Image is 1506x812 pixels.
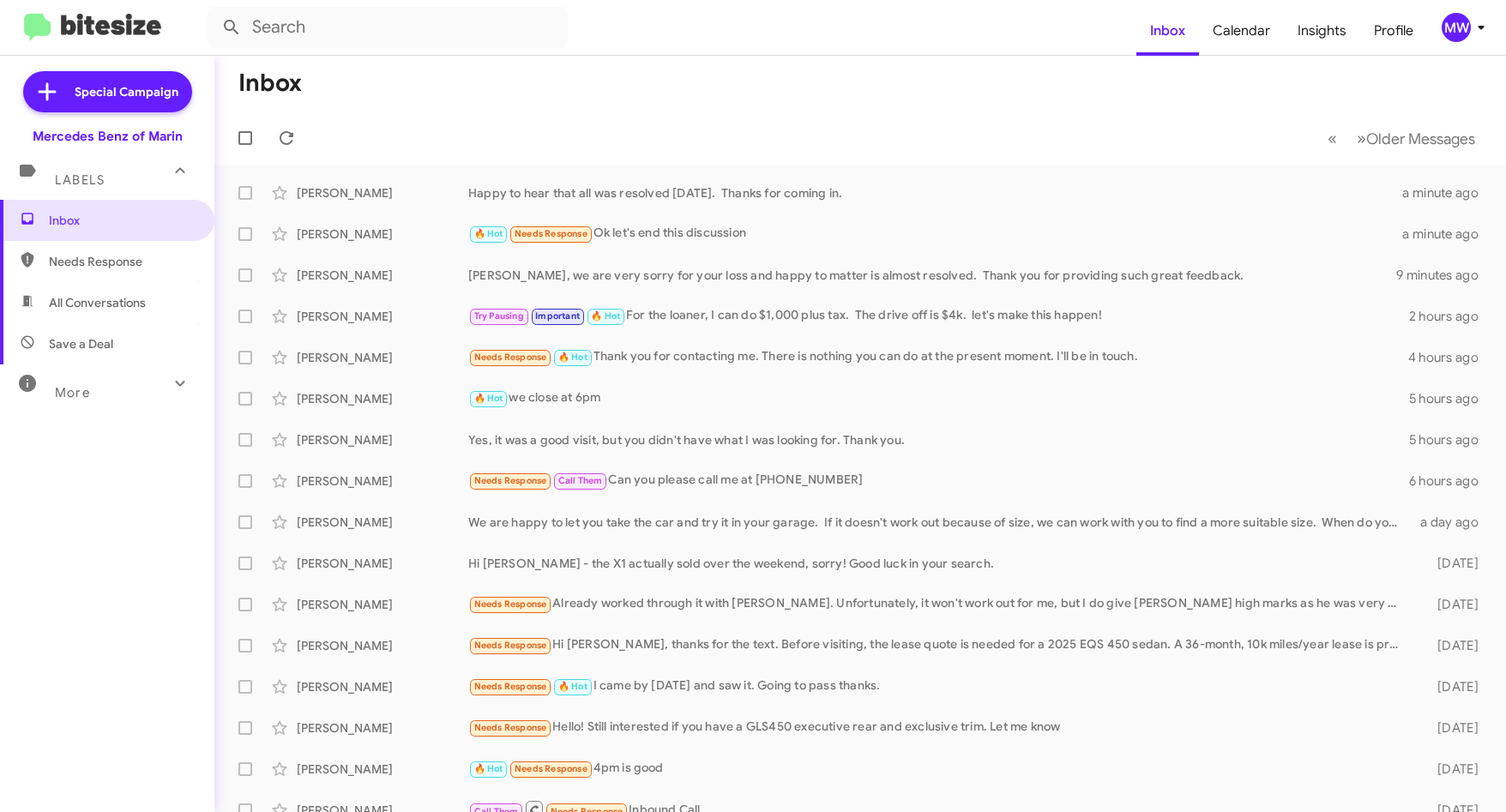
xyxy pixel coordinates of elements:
[1409,308,1492,325] div: 2 hours ago
[474,722,547,733] span: Needs Response
[49,294,146,311] span: All Conversations
[208,7,568,48] input: Search
[474,228,503,239] span: 🔥 Hot
[1357,128,1366,149] span: »
[558,475,603,486] span: Call Them
[297,431,468,448] div: [PERSON_NAME]
[297,637,468,654] div: [PERSON_NAME]
[1402,184,1492,201] div: a minute ago
[515,228,587,239] span: Needs Response
[297,308,468,325] div: [PERSON_NAME]
[1346,121,1485,156] button: Next
[33,128,183,145] div: Mercedes Benz of Marin
[49,253,195,270] span: Needs Response
[474,475,547,486] span: Needs Response
[1413,678,1492,695] div: [DATE]
[23,71,192,112] a: Special Campaign
[474,352,547,363] span: Needs Response
[297,226,468,243] div: [PERSON_NAME]
[1413,596,1492,613] div: [DATE]
[535,310,580,322] span: Important
[468,594,1413,614] div: Already worked through it with [PERSON_NAME]. Unfortunately, it won't work out for me, but I do g...
[1409,472,1492,490] div: 6 hours ago
[474,763,503,774] span: 🔥 Hot
[1409,431,1492,448] div: 5 hours ago
[558,352,587,363] span: 🔥 Hot
[297,472,468,490] div: [PERSON_NAME]
[1413,637,1492,654] div: [DATE]
[1413,761,1492,778] div: [DATE]
[468,431,1409,448] div: Yes, it was a good visit, but you didn't have what I was looking for. Thank you.
[474,640,547,651] span: Needs Response
[297,719,468,737] div: [PERSON_NAME]
[297,184,468,201] div: [PERSON_NAME]
[1366,129,1475,148] span: Older Messages
[468,718,1413,737] div: Hello! Still interested if you have a GLS450 executive rear and exclusive trim. Let me know
[474,681,547,692] span: Needs Response
[1136,6,1199,56] a: Inbox
[1409,390,1492,407] div: 5 hours ago
[474,598,547,610] span: Needs Response
[474,310,524,322] span: Try Pausing
[55,385,90,400] span: More
[468,555,1413,572] div: Hi [PERSON_NAME] - the X1 actually sold over the weekend, sorry! Good luck in your search.
[1199,6,1284,56] a: Calendar
[468,184,1402,201] div: Happy to hear that all was resolved [DATE]. Thanks for coming in.
[297,555,468,572] div: [PERSON_NAME]
[297,390,468,407] div: [PERSON_NAME]
[297,761,468,778] div: [PERSON_NAME]
[1328,128,1337,149] span: «
[468,347,1408,367] div: Thank you for contacting me. There is nothing you can do at the present moment. I'll be in touch.
[1317,121,1347,156] button: Previous
[1396,267,1492,284] div: 9 minutes ago
[49,335,113,352] span: Save a Deal
[468,635,1413,655] div: Hi [PERSON_NAME], thanks for the text. Before visiting, the lease quote is needed for a 2025 EQS ...
[468,224,1402,244] div: Ok let's end this discussion
[297,514,468,531] div: [PERSON_NAME]
[297,678,468,695] div: [PERSON_NAME]
[1402,226,1492,243] div: a minute ago
[1413,555,1492,572] div: [DATE]
[297,596,468,613] div: [PERSON_NAME]
[1427,13,1487,42] button: MW
[468,267,1396,284] div: [PERSON_NAME], we are very sorry for your loss and happy to matter is almost resolved. Thank you ...
[468,514,1413,531] div: We are happy to let you take the car and try it in your garage. If it doesn't work out because of...
[238,69,302,97] h1: Inbox
[468,677,1413,696] div: I came by [DATE] and saw it. Going to pass thanks.
[1442,13,1471,42] div: MW
[1413,514,1492,531] div: a day ago
[1318,121,1485,156] nav: Page navigation example
[297,349,468,366] div: [PERSON_NAME]
[55,172,105,188] span: Labels
[558,681,587,692] span: 🔥 Hot
[1360,6,1427,56] a: Profile
[297,267,468,284] div: [PERSON_NAME]
[1284,6,1360,56] a: Insights
[75,83,178,100] span: Special Campaign
[468,306,1409,326] div: For the loaner, I can do $1,000 plus tax. The drive off is $4k. let's make this happen!
[591,310,620,322] span: 🔥 Hot
[49,212,195,229] span: Inbox
[1413,719,1492,737] div: [DATE]
[474,393,503,404] span: 🔥 Hot
[1408,349,1492,366] div: 4 hours ago
[468,388,1409,408] div: we close at 6pm
[468,471,1409,490] div: Can you please call me at [PHONE_NUMBER]
[515,763,587,774] span: Needs Response
[468,759,1413,779] div: 4pm is good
